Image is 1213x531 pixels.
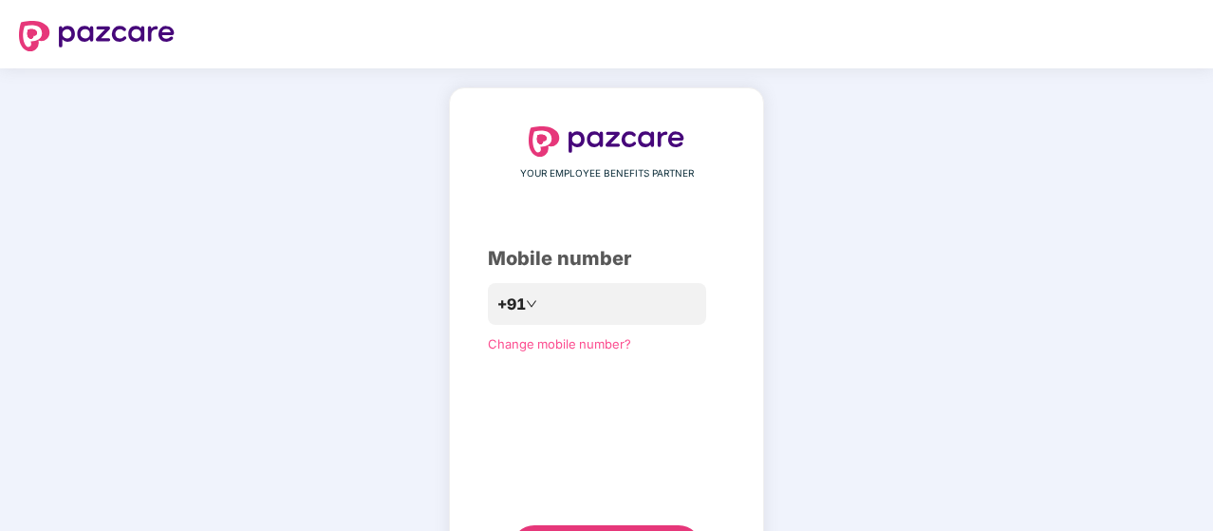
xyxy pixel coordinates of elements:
[520,166,694,181] span: YOUR EMPLOYEE BENEFITS PARTNER
[488,244,725,274] div: Mobile number
[488,336,631,351] a: Change mobile number?
[19,21,175,51] img: logo
[526,298,537,310] span: down
[497,293,526,316] span: +91
[529,126,684,157] img: logo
